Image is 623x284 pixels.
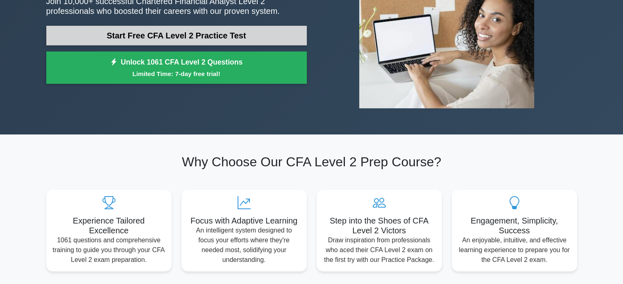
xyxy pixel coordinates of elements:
h5: Step into the Shoes of CFA Level 2 Victors [323,216,435,235]
h2: Why Choose Our CFA Level 2 Prep Course? [46,154,577,170]
h5: Experience Tailored Excellence [53,216,165,235]
h5: Focus with Adaptive Learning [188,216,300,226]
small: Limited Time: 7-day free trial! [57,69,297,78]
a: Unlock 1061 CFA Level 2 QuestionsLimited Time: 7-day free trial! [46,51,307,84]
p: 1061 questions and comprehensive training to guide you through your CFA Level 2 exam preparation. [53,235,165,265]
p: Draw inspiration from professionals who aced their CFA Level 2 exam on the first try with our Pra... [323,235,435,265]
a: Start Free CFA Level 2 Practice Test [46,26,307,45]
p: An enjoyable, intuitive, and effective learning experience to prepare you for the CFA Level 2 exam. [458,235,571,265]
h5: Engagement, Simplicity, Success [458,216,571,235]
p: An intelligent system designed to focus your efforts where they're needed most, solidifying your ... [188,226,300,265]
